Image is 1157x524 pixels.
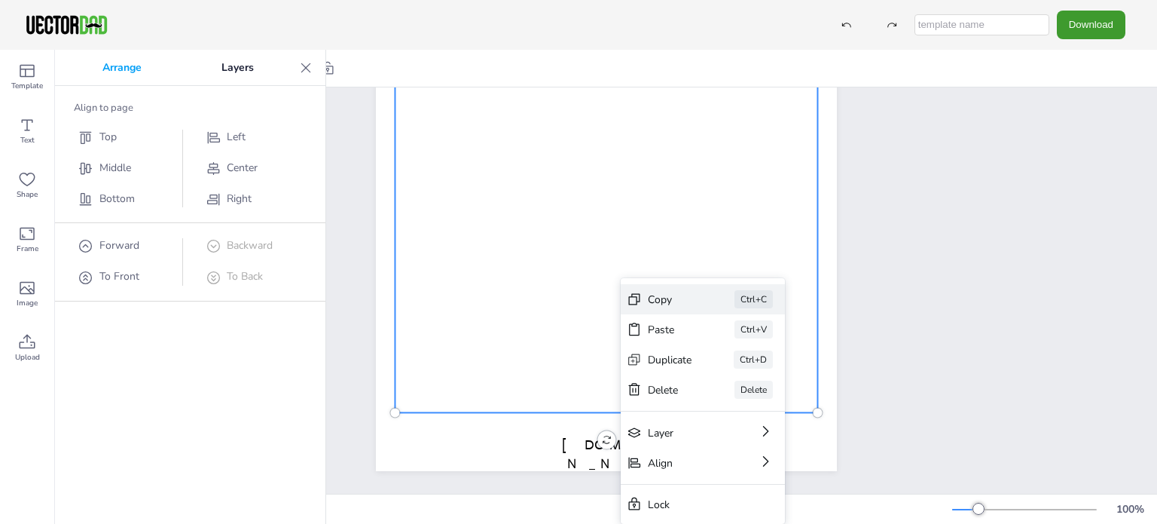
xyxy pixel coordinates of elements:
[17,243,38,255] span: Frame
[24,14,109,36] img: VectorDad-1.png
[182,50,294,86] p: Layers
[734,381,773,399] div: Delete
[562,437,655,491] span: [DOMAIN_NAME]
[227,130,246,144] span: Left
[648,293,692,307] div: Copy
[99,238,139,253] span: Forward
[99,161,131,175] span: Middle
[20,134,35,146] span: Text
[734,320,773,339] div: Ctrl+V
[227,238,273,253] span: Backward
[648,353,691,367] div: Duplicate
[63,50,182,86] p: Arrange
[227,192,252,206] span: Right
[914,14,1049,35] input: template name
[648,426,716,440] div: Layer
[99,192,135,206] span: Bottom
[734,290,773,308] div: Ctrl+C
[1112,502,1148,516] div: 100 %
[15,351,40,363] span: Upload
[648,456,716,470] div: Align
[227,269,263,283] span: To Back
[227,161,258,175] span: Center
[74,101,307,115] div: Align to page
[17,297,38,309] span: Image
[99,269,139,283] span: To Front
[648,383,692,397] div: Delete
[1057,11,1125,38] button: Download
[648,498,737,512] div: Lock
[734,351,773,369] div: Ctrl+D
[648,323,692,337] div: Paste
[17,188,38,201] span: Shape
[11,80,43,92] span: Template
[99,130,117,144] span: Top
